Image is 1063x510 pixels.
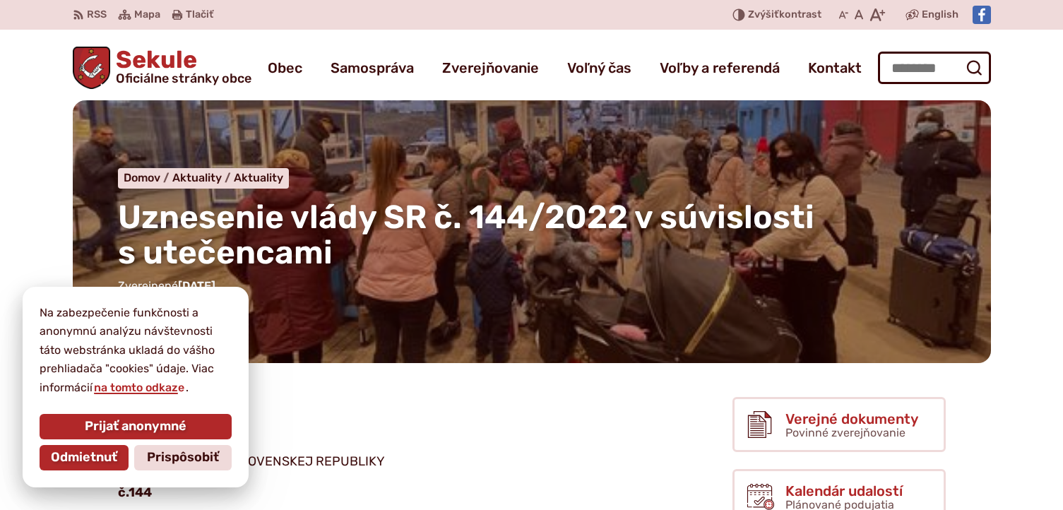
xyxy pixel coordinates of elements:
strong: 144 [129,485,152,500]
a: Obec [268,48,302,88]
a: Voľby a referendá [660,48,780,88]
a: Aktuality [172,171,234,184]
a: Domov [124,171,172,184]
button: Odmietnuť [40,445,129,470]
span: Odmietnuť [51,450,117,465]
img: Prejsť na Facebook stránku [973,6,991,24]
a: English [919,6,961,23]
a: Voľný čas [567,48,631,88]
span: [DATE] [178,279,215,292]
a: Aktuality [234,171,283,184]
span: kontrast [748,9,821,21]
a: na tomto odkaze [93,381,186,394]
span: English [922,6,958,23]
button: Prijať anonymné [40,414,232,439]
a: Logo Sekule, prejsť na domovskú stránku. [73,47,252,89]
span: RSS [87,6,107,23]
span: Aktuality [172,171,222,184]
span: Verejné dokumenty [785,411,918,427]
a: Zverejňovanie [442,48,539,88]
span: Zvýšiť [748,8,779,20]
span: Prispôsobiť [147,450,219,465]
a: Samospráva [331,48,414,88]
button: Prispôsobiť [134,445,232,470]
a: Kontakt [808,48,862,88]
p: UZNESENIE VLÁDY SLOVENSKEJ REPUBLIKY [118,451,619,473]
a: Verejné dokumenty Povinné zverejňovanie [732,397,946,452]
span: Sekule [110,48,251,85]
img: Prejsť na domovskú stránku [73,47,111,89]
strong: č. [118,485,129,500]
span: Povinné zverejňovanie [785,426,905,439]
span: Tlačiť [186,9,213,21]
p: Zverejnené . [118,277,946,295]
span: Uznesenie vlády SR č. 144/2022 v súvislosti s utečencami [118,198,814,273]
span: Domov [124,171,160,184]
span: Kalendár udalostí [785,483,903,499]
span: Prijať anonymné [85,419,186,434]
span: Mapa [134,6,160,23]
span: Oficiálne stránky obce [116,72,251,85]
p: Na zabezpečenie funkčnosti a anonymnú analýzu návštevnosti táto webstránka ukladá do vášho prehli... [40,304,232,397]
